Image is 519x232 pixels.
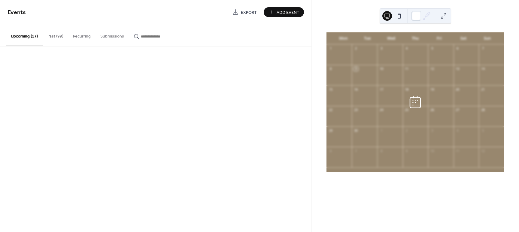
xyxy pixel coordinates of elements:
[43,24,68,46] button: Past (99)
[241,9,257,16] span: Export
[264,7,304,17] button: Add Event
[430,108,434,112] div: 26
[354,87,358,92] div: 16
[328,67,333,71] div: 8
[328,46,333,51] div: 1
[379,46,384,51] div: 3
[481,67,485,71] div: 14
[455,46,460,51] div: 6
[8,7,26,18] span: Events
[379,128,384,133] div: 1
[6,24,43,46] button: Upcoming (17)
[379,149,384,153] div: 8
[405,87,409,92] div: 18
[430,149,434,153] div: 10
[427,32,451,44] div: Fri
[405,108,409,112] div: 25
[379,108,384,112] div: 24
[481,108,485,112] div: 28
[451,32,475,44] div: Sat
[475,32,499,44] div: Sun
[354,128,358,133] div: 30
[481,87,485,92] div: 21
[68,24,96,46] button: Recurring
[430,67,434,71] div: 12
[328,149,333,153] div: 6
[405,67,409,71] div: 11
[455,149,460,153] div: 11
[96,24,129,46] button: Submissions
[354,108,358,112] div: 23
[328,128,333,133] div: 29
[481,128,485,133] div: 5
[379,87,384,92] div: 17
[328,87,333,92] div: 15
[481,149,485,153] div: 12
[405,46,409,51] div: 4
[481,46,485,51] div: 7
[228,7,261,17] a: Export
[455,87,460,92] div: 20
[455,108,460,112] div: 27
[405,149,409,153] div: 9
[430,87,434,92] div: 19
[355,32,379,44] div: Tue
[379,32,403,44] div: Wed
[354,149,358,153] div: 7
[354,46,358,51] div: 2
[328,108,333,112] div: 22
[430,128,434,133] div: 3
[331,32,355,44] div: Mon
[430,46,434,51] div: 5
[405,128,409,133] div: 2
[455,128,460,133] div: 4
[277,9,299,16] span: Add Event
[403,32,427,44] div: Thu
[455,67,460,71] div: 13
[354,67,358,71] div: 9
[379,67,384,71] div: 10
